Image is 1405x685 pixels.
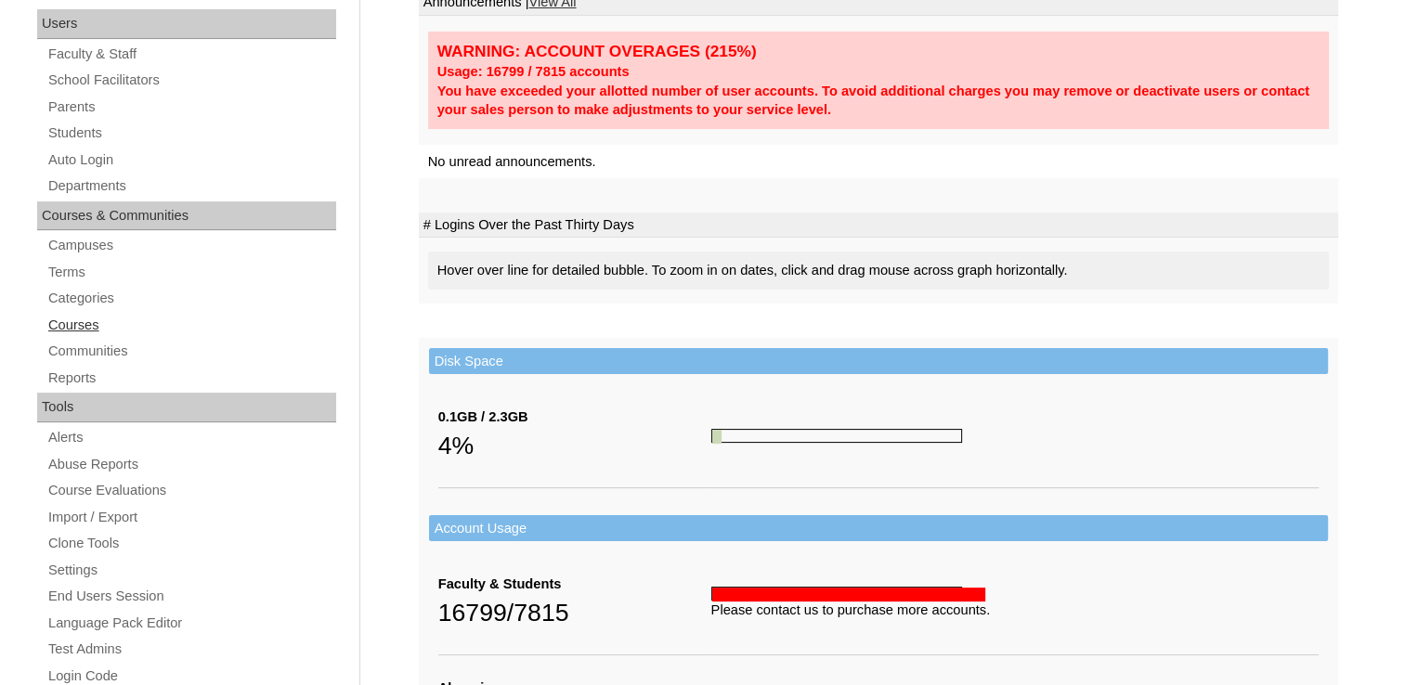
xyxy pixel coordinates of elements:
a: End Users Session [46,585,336,608]
a: Departments [46,174,336,198]
div: 0.1GB / 2.3GB [438,407,711,427]
div: Courses & Communities [37,201,336,231]
td: Disk Space [429,348,1328,375]
div: Hover over line for detailed bubble. To zoom in on dates, click and drag mouse across graph horiz... [428,252,1329,290]
div: Tools [37,393,336,422]
div: WARNING: ACCOUNT OVERAGES (215%) [437,41,1320,62]
a: Faculty & Staff [46,43,336,66]
a: Courses [46,314,336,337]
a: Terms [46,261,336,284]
div: You have exceeded your allotted number of user accounts. To avoid additional charges you may remo... [437,82,1320,120]
td: Account Usage [429,515,1328,542]
a: Reports [46,367,336,390]
div: 16799/7815 [438,594,711,631]
a: Categories [46,287,336,310]
a: Import / Export [46,506,336,529]
a: Abuse Reports [46,453,336,476]
a: Alerts [46,426,336,449]
a: Campuses [46,234,336,257]
strong: Usage: 16799 / 7815 accounts [437,64,630,79]
td: # Logins Over the Past Thirty Days [419,213,1338,239]
a: Parents [46,96,336,119]
a: Language Pack Editor [46,612,336,635]
div: Please contact us to purchase more accounts. [711,601,1319,620]
div: Users [37,9,336,39]
a: Auto Login [46,149,336,172]
td: No unread announcements. [419,145,1338,179]
div: 4% [438,427,711,464]
a: Students [46,122,336,145]
a: School Facilitators [46,69,336,92]
a: Test Admins [46,638,336,661]
a: Settings [46,559,336,582]
a: Course Evaluations [46,479,336,502]
div: Faculty & Students [438,575,711,594]
a: Communities [46,340,336,363]
a: Clone Tools [46,532,336,555]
